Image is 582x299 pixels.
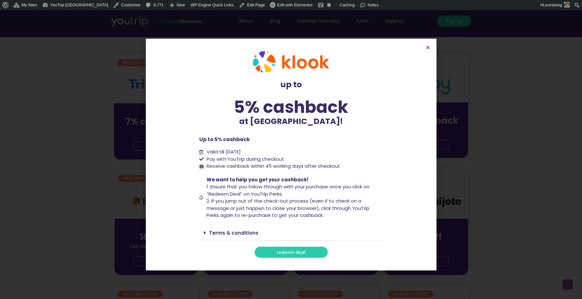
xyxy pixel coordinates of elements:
[205,163,340,170] span: Receive cashback within 45 working days after checkout
[199,225,383,240] div: Terms & conditions
[199,136,383,143] p: Up to 5% cashback
[199,99,383,115] div: 5% cashback
[207,198,369,218] span: 2. If you jump out of the check-out process (even if to check on a message or just happen to clos...
[207,183,369,197] span: 1. Ensure that you follow through with your purchase once you click on “Redeem Deal” on YouTrip P...
[199,79,383,91] p: up to
[205,156,284,163] span: Pay with YouTrip during checkout
[209,230,258,236] a: Terms & conditions
[425,45,430,50] a: Close
[207,176,308,183] span: We want to help you get your cashback!
[255,247,328,258] a: redeem deal
[199,115,383,127] p: at [GEOGRAPHIC_DATA]!
[545,3,562,7] span: eunisong
[277,250,306,255] span: redeem deal
[205,148,241,156] span: Valid till [DATE]
[277,3,313,7] span: Edit with Elementor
